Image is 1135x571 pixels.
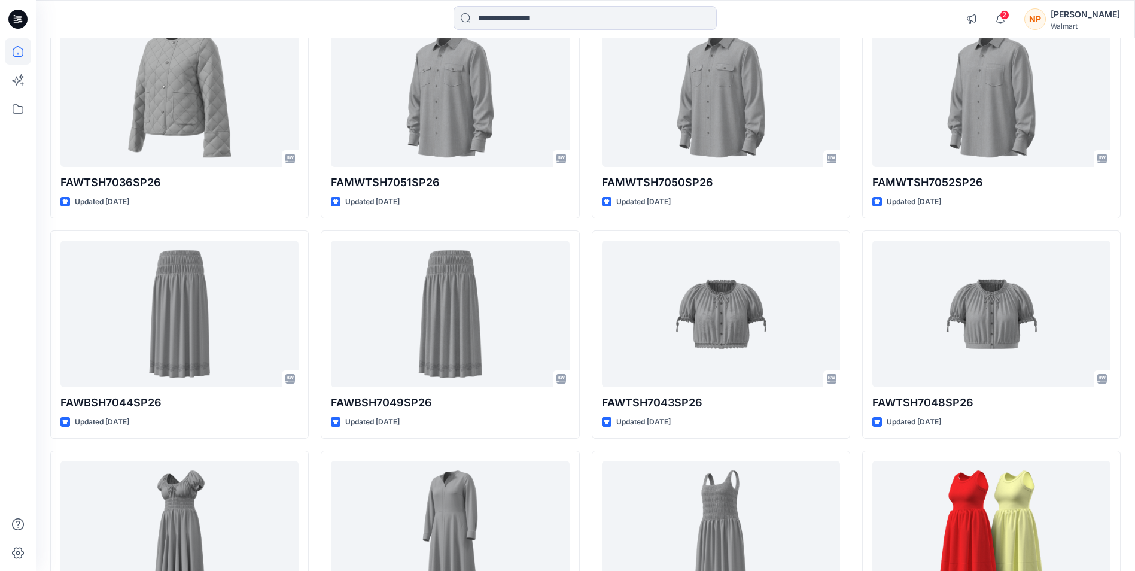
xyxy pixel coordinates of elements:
p: FAMWTSH7051SP26 [331,174,569,191]
p: FAMWTSH7050SP26 [602,174,840,191]
a: FAMWTSH7051SP26 [331,20,569,167]
a: FAMWTSH7050SP26 [602,20,840,167]
p: FAWTSH7036SP26 [60,174,299,191]
a: FAWTSH7043SP26 [602,241,840,387]
p: Updated [DATE] [345,196,400,208]
p: Updated [DATE] [887,196,941,208]
div: [PERSON_NAME] [1051,7,1120,22]
p: FAWTSH7048SP26 [872,394,1110,411]
p: FAWBSH7049SP26 [331,394,569,411]
p: Updated [DATE] [345,416,400,429]
p: Updated [DATE] [887,416,941,429]
p: Updated [DATE] [75,416,129,429]
p: Updated [DATE] [616,196,671,208]
a: FAWBSH7049SP26 [331,241,569,387]
div: Walmart [1051,22,1120,31]
div: NP [1024,8,1046,30]
p: FAWBSH7044SP26 [60,394,299,411]
a: FAMWTSH7052SP26 [872,20,1110,167]
a: FAWBSH7044SP26 [60,241,299,387]
p: FAWTSH7043SP26 [602,394,840,411]
p: Updated [DATE] [616,416,671,429]
p: Updated [DATE] [75,196,129,208]
p: FAMWTSH7052SP26 [872,174,1110,191]
span: 2 [1000,10,1009,20]
a: FAWTSH7048SP26 [872,241,1110,387]
a: FAWTSH7036SP26 [60,20,299,167]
